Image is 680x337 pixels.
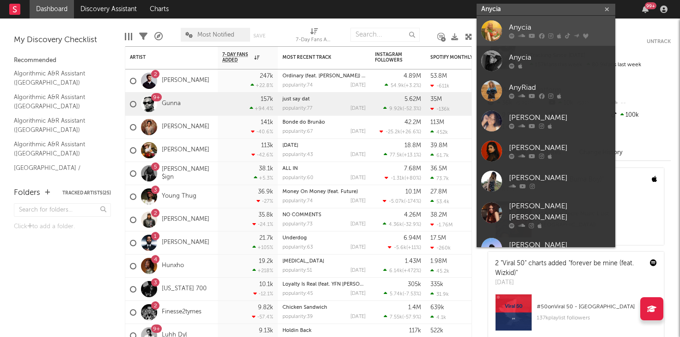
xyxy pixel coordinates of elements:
[14,55,111,66] div: Recommended
[385,82,421,88] div: ( )
[509,240,611,251] div: [PERSON_NAME]
[282,166,298,171] a: ALL IN
[430,73,447,79] div: 53.8M
[282,314,313,319] div: popularity: 39
[647,37,671,46] button: Untrack
[14,187,40,199] div: Folders
[394,245,406,250] span: -5.6k
[154,23,163,50] div: A&R Pipeline
[162,100,181,108] a: Gunna
[430,166,447,172] div: 36.5M
[282,282,384,287] a: Loyalty Is Real (feat. YFN [PERSON_NAME])
[350,175,366,181] div: [DATE]
[477,46,615,76] a: Anycia
[14,139,102,158] a: Algorithmic A&R Assistant ([GEOGRAPHIC_DATA])
[282,291,313,296] div: popularity: 45
[430,199,449,205] div: 53.4k
[509,201,611,223] div: [PERSON_NAME] [PERSON_NAME]
[282,305,327,310] a: Chicken Sandwich
[609,97,671,109] div: --
[162,123,209,131] a: [PERSON_NAME]
[389,106,403,112] span: 9.92k
[384,314,421,320] div: ( )
[477,233,615,263] a: [PERSON_NAME]
[14,116,102,135] a: Algorithmic A&R Assistant ([GEOGRAPHIC_DATA])
[162,77,209,85] a: [PERSON_NAME]
[259,328,273,334] div: 9.13k
[509,82,611,94] div: AnyRiad
[609,109,671,121] div: 100k
[350,314,366,319] div: [DATE]
[350,152,366,157] div: [DATE]
[261,119,273,125] div: 141k
[405,189,421,195] div: 10.1M
[252,314,273,320] div: -57.4 %
[383,221,421,227] div: ( )
[390,292,403,297] span: 5.74k
[430,55,500,60] div: Spotify Monthly Listeners
[430,143,447,149] div: 39.8M
[390,153,402,158] span: 77.5k
[477,4,615,15] input: Search for artists
[282,259,324,264] a: [MEDICAL_DATA]
[350,83,366,88] div: [DATE]
[430,175,449,181] div: 73.7k
[282,259,366,264] div: Bedrest
[125,23,132,50] div: Edit Columns
[383,106,421,112] div: ( )
[14,35,111,46] div: My Discovery Checklist
[253,33,265,38] button: Save
[477,196,615,233] a: [PERSON_NAME] [PERSON_NAME]
[282,236,307,241] a: Underdog
[509,22,611,33] div: Anycia
[495,278,643,287] div: [DATE]
[430,268,449,274] div: 45.2k
[509,173,611,184] div: [PERSON_NAME]
[162,166,213,181] a: [PERSON_NAME] $ign
[162,285,207,293] a: [US_STATE] 700
[282,74,366,79] div: Ordinary (feat. Luke Combs) - Live from Lollapalooza
[404,315,420,320] span: -57.9 %
[282,189,366,194] div: Money On Money (feat. Future)
[258,212,273,218] div: 35.8k
[383,198,421,204] div: ( )
[477,16,615,46] a: Anycia
[261,96,273,102] div: 157k
[282,97,310,102] a: just say dat
[391,83,404,88] span: 54.9k
[282,175,313,181] div: popularity: 60
[162,216,209,224] a: [PERSON_NAME]
[282,143,366,148] div: December 25th
[254,175,273,181] div: +5.3 %
[642,6,649,13] button: 99+
[282,106,312,111] div: popularity: 77
[380,129,421,135] div: ( )
[477,76,615,106] a: AnyRiad
[62,191,111,195] button: Tracked Artists(25)
[282,199,313,204] div: popularity: 74
[350,222,366,227] div: [DATE]
[259,166,273,172] div: 38.1k
[139,23,147,50] div: Filters
[350,268,366,273] div: [DATE]
[250,106,273,112] div: +94.4 %
[430,305,444,311] div: 639k
[405,83,420,88] span: +3.2 %
[430,119,444,125] div: 113M
[404,268,420,274] span: +472 %
[282,236,366,241] div: Underdog
[430,291,449,297] div: 31.9k
[509,143,611,154] div: [PERSON_NAME]
[257,198,273,204] div: -27 %
[430,212,447,218] div: 38.2M
[282,189,358,194] a: Money On Money (feat. Future)
[645,2,656,9] div: 99 +
[282,129,313,134] div: popularity: 67
[282,328,312,333] a: Holdin Back
[259,281,273,287] div: 10.1k
[404,119,421,125] div: 42.2M
[537,312,657,324] div: 137k playlist followers
[477,106,615,136] a: [PERSON_NAME]
[405,199,420,204] span: -174 %
[404,212,421,218] div: 4.26M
